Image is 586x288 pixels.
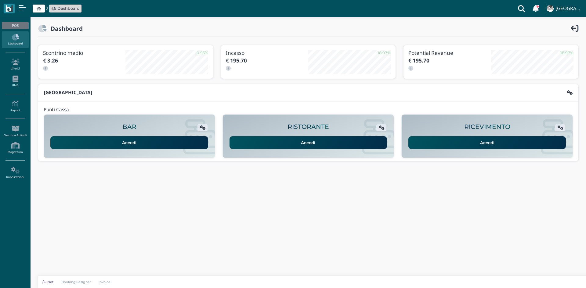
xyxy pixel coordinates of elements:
[408,50,491,56] h3: Potential Revenue
[464,123,510,130] h2: RICEVIMENTO
[408,57,429,64] b: € 195.70
[2,140,28,156] a: Magazzino
[2,56,28,73] a: Clienti
[44,107,69,112] h4: Punti Cassa
[43,57,58,64] b: € 3.26
[43,50,125,56] h3: Scontrino medio
[50,136,208,149] a: Accedi
[57,5,80,11] span: Dashboard
[47,25,83,32] h2: Dashboard
[122,123,136,130] h2: BAR
[547,5,553,12] img: ...
[2,22,28,29] div: POS
[51,5,80,11] a: Dashboard
[2,31,28,48] a: Dashboard
[2,73,28,90] a: PMS
[546,1,582,16] a: ... [GEOGRAPHIC_DATA]
[288,123,329,130] h2: RISTORANTE
[230,136,387,149] a: Accedi
[2,123,28,140] a: Gestione Articoli
[5,5,13,12] img: logo
[555,6,582,11] h4: [GEOGRAPHIC_DATA]
[408,136,566,149] a: Accedi
[44,89,92,96] b: [GEOGRAPHIC_DATA]
[226,57,247,64] b: € 195.70
[2,98,28,115] a: Report
[226,50,308,56] h3: Incasso
[2,165,28,181] a: Impostazioni
[543,269,581,283] iframe: Help widget launcher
